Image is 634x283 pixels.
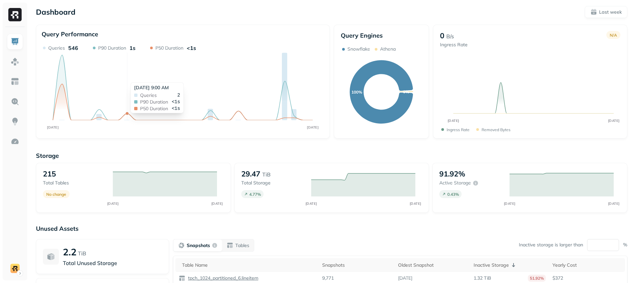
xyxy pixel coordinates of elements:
[187,242,210,249] p: Snapshots
[552,262,622,268] div: Yearly Cost
[474,262,509,268] p: Inactive Storage
[98,45,126,51] p: P90 Duration
[599,9,622,15] p: Last week
[11,57,19,66] img: Assets
[11,77,19,86] img: Asset Explorer
[307,125,318,129] tspan: [DATE]
[519,242,583,248] p: Inactive storage is larger than
[68,45,78,51] p: 546
[185,275,258,281] a: tpch_1024_partitioned_6.lineitem
[440,31,444,40] p: 0
[63,246,77,258] p: 2.2
[11,97,19,106] img: Query Explorer
[552,275,622,281] p: $372
[42,30,98,38] p: Query Performance
[172,100,180,104] span: <1s
[11,117,19,126] img: Insights
[305,201,317,206] tspan: [DATE]
[322,275,334,281] p: 9,771
[398,262,467,268] div: Oldest Snapshot
[140,93,157,98] span: Queries
[187,275,258,281] p: tpch_1024_partitioned_6.lineitem
[439,169,465,178] p: 91.92%
[608,201,619,206] tspan: [DATE]
[623,242,627,248] p: %
[241,169,260,178] p: 29.47
[610,33,617,38] p: N/A
[140,100,168,104] span: P90 Duration
[235,242,249,249] p: Tables
[528,275,546,282] p: 51.92%
[439,180,471,186] p: Active storage
[43,180,106,186] p: Total tables
[403,89,409,94] text: 0%
[8,8,22,21] img: Ryft
[43,169,56,178] p: 215
[187,45,196,51] p: <1s
[347,46,370,52] p: Snowflake
[504,201,515,206] tspan: [DATE]
[177,93,180,98] span: 2
[398,275,412,281] p: [DATE]
[11,37,19,46] img: Dashboard
[447,192,459,197] p: 0.43 %
[63,259,162,267] p: Total Unused Storage
[341,32,422,39] p: Query Engines
[47,125,59,129] tspan: [DATE]
[48,45,65,51] p: Queries
[134,85,180,91] div: [DATE] 9:00 AM
[36,225,627,232] p: Unused Assets
[474,275,491,281] p: 1.32 TiB
[241,180,305,186] p: Total storage
[107,201,119,206] tspan: [DATE]
[140,106,168,111] span: P50 Duration
[78,249,86,257] p: TiB
[608,119,619,123] tspan: [DATE]
[46,192,66,197] p: No change
[211,201,223,206] tspan: [DATE]
[447,119,459,123] tspan: [DATE]
[446,32,454,40] p: B/s
[351,90,362,95] text: 100%
[585,6,627,18] button: Last week
[36,7,76,17] p: Dashboard
[322,262,391,268] div: Snapshots
[440,42,468,48] p: Ingress Rate
[409,201,421,206] tspan: [DATE]
[179,275,185,282] img: table
[262,170,271,178] p: TiB
[380,46,396,52] p: Athena
[155,45,183,51] p: P50 Duration
[172,106,180,111] span: <1s
[36,152,627,159] p: Storage
[11,137,19,146] img: Optimization
[129,45,135,51] p: 1s
[182,262,316,268] div: Table Name
[249,192,261,197] p: 4.77 %
[447,127,470,132] p: Ingress Rate
[482,127,511,132] p: Removed bytes
[10,264,20,273] img: demo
